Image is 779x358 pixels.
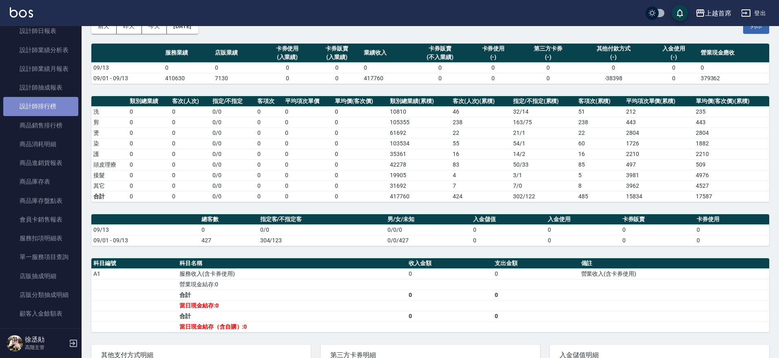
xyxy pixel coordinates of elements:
td: 0 [128,138,170,149]
td: 0 [695,235,769,246]
td: 0 / 0 [210,180,256,191]
td: 0 [170,149,210,159]
a: 顧客入金餘額表 [3,304,78,323]
td: 0 [170,106,210,117]
td: 0 / 0 [210,127,256,138]
td: 60 [576,138,624,149]
th: 類別總業績(累積) [388,96,450,107]
td: 0 [312,62,362,73]
td: 0 [199,224,258,235]
td: 0 [128,149,170,159]
td: A1 [91,268,177,279]
button: 登出 [738,6,769,21]
td: 0 [128,159,170,170]
td: 染 [91,138,128,149]
th: 支出金額 [493,258,579,269]
td: 接髮 [91,170,128,180]
td: 21 / 1 [511,127,576,138]
td: 09/01 - 09/13 [91,73,163,83]
th: 平均項次單價 [283,96,333,107]
img: Person [7,335,23,351]
td: 0 [283,127,333,138]
td: 4 [451,170,511,180]
td: 32 / 14 [511,106,576,117]
td: 0 [283,117,333,127]
td: 10810 [388,106,450,117]
td: 0 [333,149,388,159]
button: 上越首席 [692,5,735,22]
td: 0 [407,268,493,279]
td: 50 / 33 [511,159,576,170]
div: (入業績) [265,53,310,61]
td: 0 / 0 [210,106,256,117]
td: 0 [170,180,210,191]
td: 22 [451,127,511,138]
td: 0 [493,311,579,321]
td: 營業收入(含卡券使用) [579,268,770,279]
td: 0 [128,127,170,138]
td: 15834 [624,191,694,202]
td: 16 [451,149,511,159]
td: 0 / 0 [210,170,256,180]
td: 0 [412,62,469,73]
th: 單均價(客次價)(累積) [694,96,769,107]
td: 0 [128,117,170,127]
th: 入金儲值 [471,214,546,225]
td: 營業現金結存:0 [177,279,407,290]
td: 0 [333,180,388,191]
td: 0 [469,62,518,73]
td: 09/01 - 09/13 [91,235,199,246]
td: 0 / 0 [210,149,256,159]
table: a dense table [91,96,769,202]
td: 0 [333,138,388,149]
td: 0 / 0 [210,117,256,127]
td: 304/123 [258,235,386,246]
td: 212 [624,106,694,117]
button: 列印 [743,19,769,34]
td: 0 [407,290,493,300]
td: 09/13 [91,62,163,73]
td: 443 [624,117,694,127]
td: 0/0 [210,191,256,202]
td: 3981 [624,170,694,180]
a: 設計師排行榜 [3,97,78,116]
td: 46 [451,106,511,117]
a: 商品庫存表 [3,172,78,191]
th: 指定/不指定 [210,96,256,107]
td: 2210 [624,149,694,159]
td: 14 / 2 [511,149,576,159]
td: 417760 [362,73,412,83]
td: 105355 [388,117,450,127]
button: 前天 [91,19,117,34]
td: 0 [546,235,620,246]
td: 0 [255,180,283,191]
td: 0/0/427 [385,235,471,246]
h5: 徐丞勛 [25,336,66,344]
td: 35361 [388,149,450,159]
td: 163 / 75 [511,117,576,127]
td: 0 [412,73,469,83]
td: 燙 [91,127,128,138]
td: 0 [163,62,213,73]
div: (-) [520,53,576,61]
div: (入業績) [314,53,360,61]
td: 417760 [388,191,450,202]
td: 3 / 1 [511,170,576,180]
div: 第三方卡券 [520,44,576,53]
td: 19905 [388,170,450,180]
div: 卡券販賣 [414,44,467,53]
td: 0 [518,73,578,83]
td: 0 [283,106,333,117]
td: 42278 [388,159,450,170]
td: 0 [255,191,283,202]
th: 總客數 [199,214,258,225]
td: 0 [128,170,170,180]
td: 509 [694,159,769,170]
a: 商品銷售排行榜 [3,116,78,135]
td: 54 / 1 [511,138,576,149]
td: 0 [263,62,312,73]
td: 09/13 [91,224,199,235]
td: 0 [170,159,210,170]
td: 0/0 [258,224,386,235]
td: 3962 [624,180,694,191]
